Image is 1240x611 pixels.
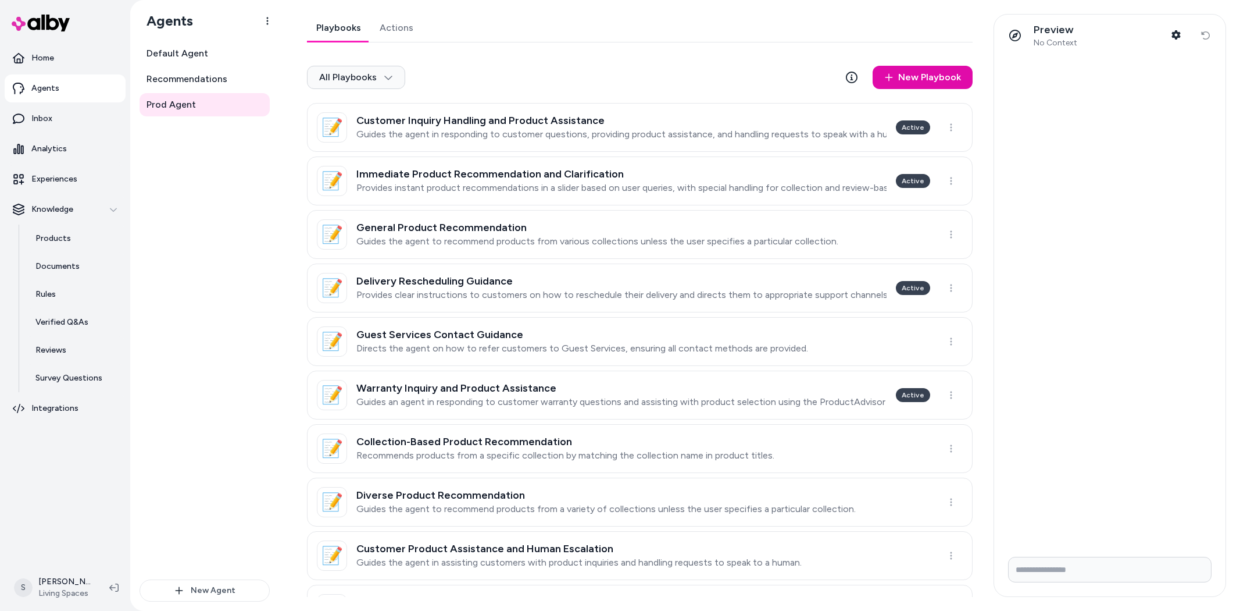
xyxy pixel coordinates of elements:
[140,42,270,65] a: Default Agent
[140,93,270,116] a: Prod Agent
[896,281,930,295] div: Active
[319,72,393,83] span: All Playbooks
[356,236,838,247] p: Guides the agent to recommend products from various collections unless the user specifies a parti...
[5,165,126,193] a: Experiences
[7,569,100,606] button: S[PERSON_NAME]Living Spaces
[5,105,126,133] a: Inbox
[35,261,80,272] p: Documents
[5,135,126,163] a: Analytics
[317,273,347,303] div: 📝
[356,182,887,194] p: Provides instant product recommendations in a slider based on user queries, with special handling...
[317,541,347,571] div: 📝
[35,344,66,356] p: Reviews
[307,264,973,312] a: 📝Delivery Rescheduling GuidanceProvides clear instructions to customers on how to reschedule thei...
[31,113,52,125] p: Inbox
[146,72,227,86] span: Recommendations
[35,289,56,300] p: Rules
[307,14,370,42] a: Playbooks
[356,275,887,287] h3: Delivery Rescheduling Guidance
[307,317,973,366] a: 📝Guest Services Contact GuidanceDirects the agent on how to refer customers to Guest Services, en...
[5,44,126,72] a: Home
[307,424,973,473] a: 📝Collection-Based Product RecommendationRecommends products from a specific collection by matchin...
[307,478,973,527] a: 📝Diverse Product RecommendationGuides the agent to recommend products from a variety of collectio...
[356,557,802,569] p: Guides the agent in assisting customers with product inquiries and handling requests to speak to ...
[5,395,126,422] a: Integrations
[896,174,930,188] div: Active
[307,66,405,89] button: All Playbooks
[317,166,347,196] div: 📝
[317,112,347,143] div: 📝
[31,52,54,64] p: Home
[38,576,91,588] p: [PERSON_NAME]
[356,129,887,140] p: Guides the agent in responding to customer questions, providing product assistance, and handling ...
[14,578,33,597] span: S
[317,380,347,410] div: 📝
[356,596,848,608] h3: Product Recommendation with Visual Slider
[31,83,59,94] p: Agents
[307,210,973,259] a: 📝General Product RecommendationGuides the agent to recommend products from various collections un...
[24,225,126,253] a: Products
[307,157,973,205] a: 📝Immediate Product Recommendation and ClarificationProvides instant product recommendations in a ...
[146,98,196,112] span: Prod Agent
[5,74,126,102] a: Agents
[356,543,802,555] h3: Customer Product Assistance and Human Escalation
[140,68,270,91] a: Recommendations
[5,196,126,223] button: Knowledge
[307,531,973,580] a: 📝Customer Product Assistance and Human EscalationGuides the agent in assisting customers with pro...
[140,580,270,602] button: New Agent
[35,372,102,384] p: Survey Questions
[317,434,347,464] div: 📝
[356,450,774,461] p: Recommends products from a specific collection by matching the collection name in product titles.
[356,222,838,233] h3: General Product Recommendation
[370,14,423,42] a: Actions
[137,12,193,30] h1: Agents
[356,503,856,515] p: Guides the agent to recommend products from a variety of collections unless the user specifies a ...
[356,436,774,447] h3: Collection-Based Product Recommendation
[356,115,887,126] h3: Customer Inquiry Handling and Product Assistance
[356,489,856,501] h3: Diverse Product Recommendation
[35,233,71,244] p: Products
[356,382,887,394] h3: Warranty Inquiry and Product Assistance
[24,336,126,364] a: Reviews
[1034,38,1077,48] span: No Context
[31,173,77,185] p: Experiences
[31,204,73,215] p: Knowledge
[873,66,973,89] a: New Playbook
[356,289,887,301] p: Provides clear instructions to customers on how to reschedule their delivery and directs them to ...
[31,143,67,155] p: Analytics
[24,364,126,392] a: Survey Questions
[317,219,347,250] div: 📝
[24,253,126,280] a: Documents
[356,329,808,340] h3: Guest Services Contact Guidance
[1034,23,1077,37] p: Preview
[24,280,126,308] a: Rules
[24,308,126,336] a: Verified Q&As
[896,120,930,134] div: Active
[35,317,88,328] p: Verified Q&As
[356,168,887,180] h3: Immediate Product Recommendation and Clarification
[356,343,808,354] p: Directs the agent on how to refer customers to Guest Services, ensuring all contact methods are p...
[896,388,930,402] div: Active
[1008,557,1212,582] input: Write your prompt here
[38,588,91,599] span: Living Spaces
[12,15,70,31] img: alby Logo
[317,326,347,357] div: 📝
[356,396,887,408] p: Guides an agent in responding to customer warranty questions and assisting with product selection...
[146,47,208,61] span: Default Agent
[31,403,78,414] p: Integrations
[307,103,973,152] a: 📝Customer Inquiry Handling and Product AssistanceGuides the agent in responding to customer quest...
[307,371,973,420] a: 📝Warranty Inquiry and Product AssistanceGuides an agent in responding to customer warranty questi...
[317,487,347,517] div: 📝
